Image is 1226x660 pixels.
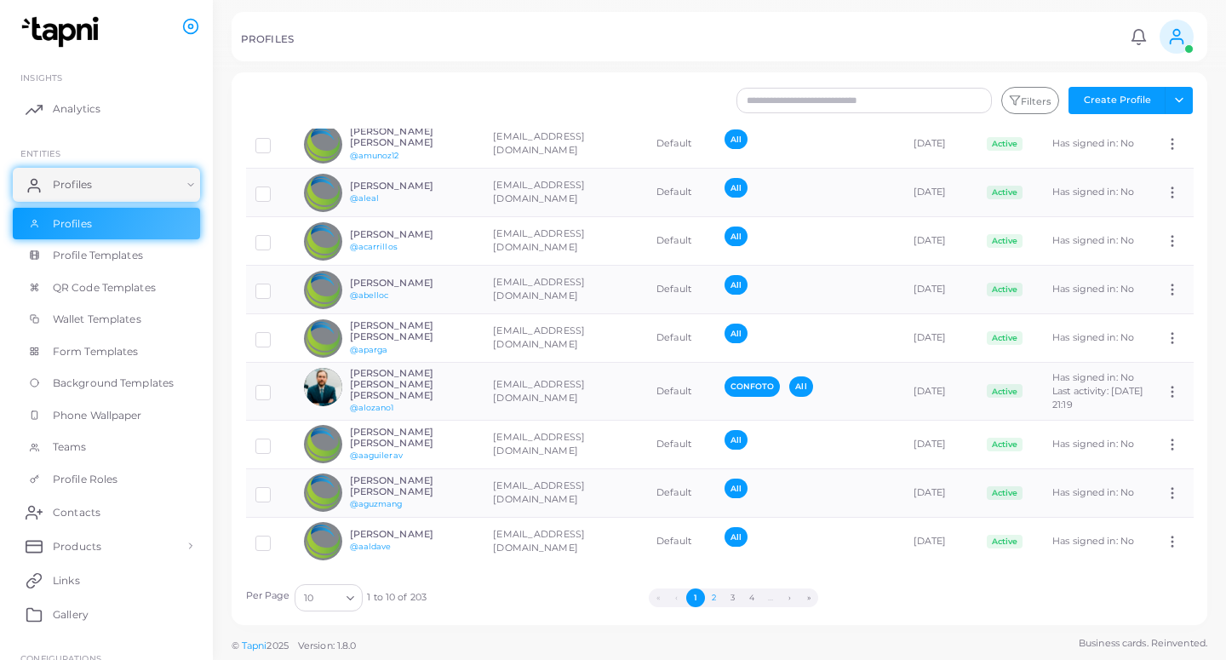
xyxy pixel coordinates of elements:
[304,425,342,463] img: avatar
[304,174,342,212] img: avatar
[13,399,200,432] a: Phone Wallpaper
[725,479,748,498] span: All
[647,420,715,468] td: Default
[53,408,142,423] span: Phone Wallpaper
[904,420,978,468] td: [DATE]
[53,101,100,117] span: Analytics
[53,177,92,192] span: Profiles
[647,169,715,217] td: Default
[427,588,1040,607] ul: Pagination
[742,588,761,607] button: Go to page 4
[1052,385,1143,410] span: Last activity: [DATE] 21:19
[647,217,715,266] td: Default
[1052,371,1134,383] span: Has signed in: No
[484,266,647,314] td: [EMAIL_ADDRESS][DOMAIN_NAME]
[350,345,388,354] a: @aparga
[1052,234,1134,246] span: Has signed in: No
[724,588,742,607] button: Go to page 3
[350,529,475,540] h6: [PERSON_NAME]
[53,472,117,487] span: Profile Roles
[799,588,818,607] button: Go to last page
[298,640,357,651] span: Version: 1.8.0
[1068,87,1166,114] button: Create Profile
[13,431,200,463] a: Teams
[987,234,1023,248] span: Active
[13,367,200,399] a: Background Templates
[781,588,799,607] button: Go to next page
[350,542,392,551] a: @aaldave
[647,468,715,517] td: Default
[350,193,380,203] a: @aleal
[350,320,475,342] h6: [PERSON_NAME] [PERSON_NAME]
[725,376,781,396] span: CONFOTO
[350,278,475,289] h6: [PERSON_NAME]
[350,126,475,148] h6: [PERSON_NAME] [PERSON_NAME]
[15,16,110,48] img: logo
[53,505,100,520] span: Contacts
[304,271,342,309] img: avatar
[904,169,978,217] td: [DATE]
[53,439,87,455] span: Teams
[1052,535,1134,547] span: Has signed in: No
[13,239,200,272] a: Profile Templates
[53,607,89,623] span: Gallery
[484,420,647,468] td: [EMAIL_ADDRESS][DOMAIN_NAME]
[904,217,978,266] td: [DATE]
[987,486,1023,500] span: Active
[904,266,978,314] td: [DATE]
[350,242,398,251] a: @acarrillos
[1052,438,1134,450] span: Has signed in: No
[904,468,978,517] td: [DATE]
[53,376,174,391] span: Background Templates
[987,186,1023,199] span: Active
[647,266,715,314] td: Default
[13,272,200,304] a: QR Code Templates
[1052,486,1134,498] span: Has signed in: No
[1052,186,1134,198] span: Has signed in: No
[232,639,356,653] span: ©
[350,229,475,240] h6: [PERSON_NAME]
[987,331,1023,345] span: Active
[20,72,62,83] span: INSIGHTS
[367,591,427,605] span: 1 to 10 of 203
[350,427,475,449] h6: [PERSON_NAME] [PERSON_NAME]
[647,517,715,565] td: Default
[904,363,978,421] td: [DATE]
[350,151,399,160] a: @amunoz12
[13,208,200,240] a: Profiles
[13,336,200,368] a: Form Templates
[987,438,1023,451] span: Active
[350,181,475,192] h6: [PERSON_NAME]
[725,178,748,198] span: All
[647,363,715,421] td: Default
[484,169,647,217] td: [EMAIL_ADDRESS][DOMAIN_NAME]
[904,314,978,363] td: [DATE]
[53,216,92,232] span: Profiles
[13,463,200,496] a: Profile Roles
[484,314,647,363] td: [EMAIL_ADDRESS][DOMAIN_NAME]
[484,217,647,266] td: [EMAIL_ADDRESS][DOMAIN_NAME]
[304,319,342,358] img: avatar
[647,120,715,169] td: Default
[304,222,342,261] img: avatar
[304,589,313,607] span: 10
[350,403,394,412] a: @alozano1
[789,376,812,396] span: All
[987,283,1023,296] span: Active
[53,248,143,263] span: Profile Templates
[725,129,748,149] span: All
[484,517,647,565] td: [EMAIL_ADDRESS][DOMAIN_NAME]
[484,468,647,517] td: [EMAIL_ADDRESS][DOMAIN_NAME]
[53,539,101,554] span: Products
[484,363,647,421] td: [EMAIL_ADDRESS][DOMAIN_NAME]
[304,125,342,164] img: avatar
[725,324,748,343] span: All
[725,227,748,246] span: All
[725,527,748,547] span: All
[350,475,475,497] h6: [PERSON_NAME] [PERSON_NAME]
[987,137,1023,151] span: Active
[53,280,156,296] span: QR Code Templates
[242,640,267,651] a: Tapni
[13,529,200,563] a: Products
[904,120,978,169] td: [DATE]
